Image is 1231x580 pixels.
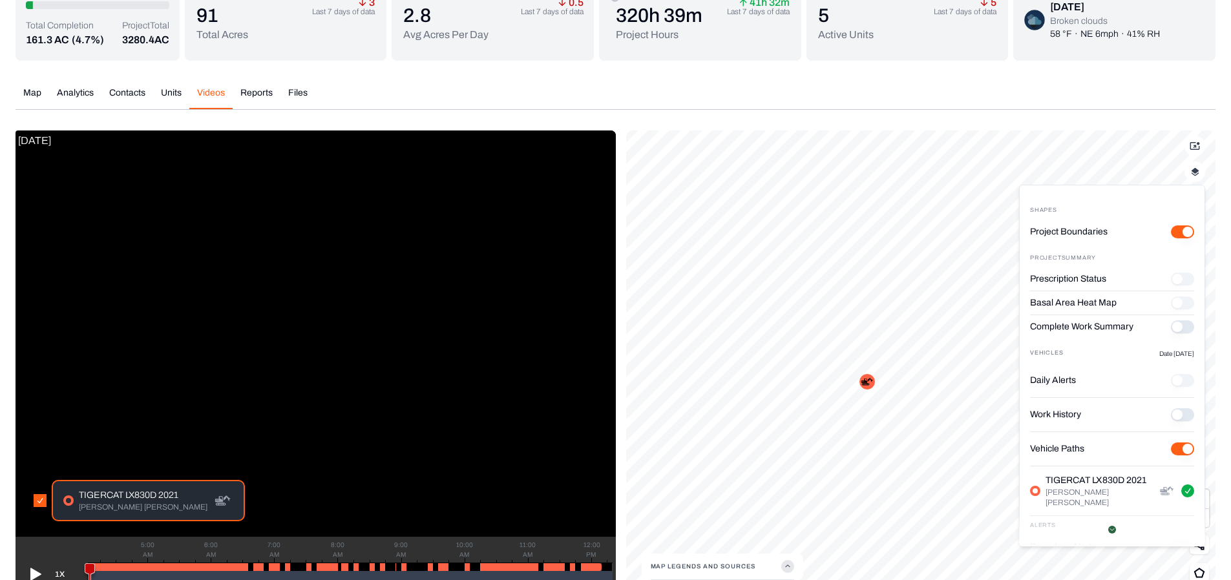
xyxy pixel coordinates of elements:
[393,540,409,559] div: 9:00 AM
[1050,15,1160,28] p: Broken clouds
[312,6,375,17] p: Last 7 days of data
[101,87,153,109] button: Contacts
[1030,349,1063,358] p: Vehicles
[616,4,702,27] p: 320h 39m
[403,27,489,43] p: Avg Acres Per Day
[1050,28,1072,41] p: 58 °F
[1030,206,1194,215] div: Shapes
[1046,487,1158,508] p: [PERSON_NAME] [PERSON_NAME]
[233,87,280,109] button: Reports
[16,130,54,151] p: [DATE]
[1030,374,1076,387] label: Daily Alerts
[403,4,489,27] p: 2.8
[1127,28,1160,41] p: 41% RH
[651,554,794,579] button: Map Legends And Sources
[26,32,69,48] p: 161.3 AC
[189,87,233,109] button: Videos
[49,87,101,109] button: Analytics
[330,540,346,559] div: 8:00 AM
[934,6,996,17] p: Last 7 days of data
[140,540,156,559] div: 5:00 AM
[16,87,49,109] button: Map
[122,32,169,48] p: 3280.4 AC
[1030,254,1194,263] div: Project Summary
[79,502,207,512] p: [PERSON_NAME] [PERSON_NAME]
[203,540,219,559] div: 6:00 AM
[26,19,104,32] p: Total Completion
[1030,320,1133,333] label: Complete Work Summary
[26,32,104,48] button: 161.3 AC(4.7%)
[727,6,790,17] p: Last 7 days of data
[153,87,189,109] button: Units
[1159,349,1194,358] p: Date [DATE]
[818,4,874,27] p: 5
[1121,28,1124,41] p: ·
[280,87,315,109] button: Files
[72,32,104,48] p: (4.7%)
[1024,10,1045,30] img: broken-clouds-night-D27faUOw.png
[196,27,248,43] p: Total Acres
[1046,474,1158,487] p: TIGERCAT LX830D 2021
[1191,167,1199,176] img: layerIcon
[456,540,472,559] div: 10:00 AM
[266,540,282,559] div: 7:00 AM
[1030,442,1084,455] label: Vehicle Paths
[616,27,702,43] p: Project Hours
[1030,225,1108,238] label: Project Boundaries
[1030,296,1117,309] label: Basal Area Heat Map
[1080,28,1119,41] p: NE 6mph
[122,19,169,32] p: Project Total
[818,27,874,43] p: Active Units
[79,489,207,502] p: TIGERCAT LX830D 2021
[1030,408,1081,421] label: Work History
[520,540,536,559] div: 11:00 AM
[196,4,248,27] p: 91
[584,540,600,559] div: 12:00 PM
[521,6,584,17] p: Last 7 days of data
[1030,273,1106,285] label: Prescription Status
[1075,28,1078,41] p: ·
